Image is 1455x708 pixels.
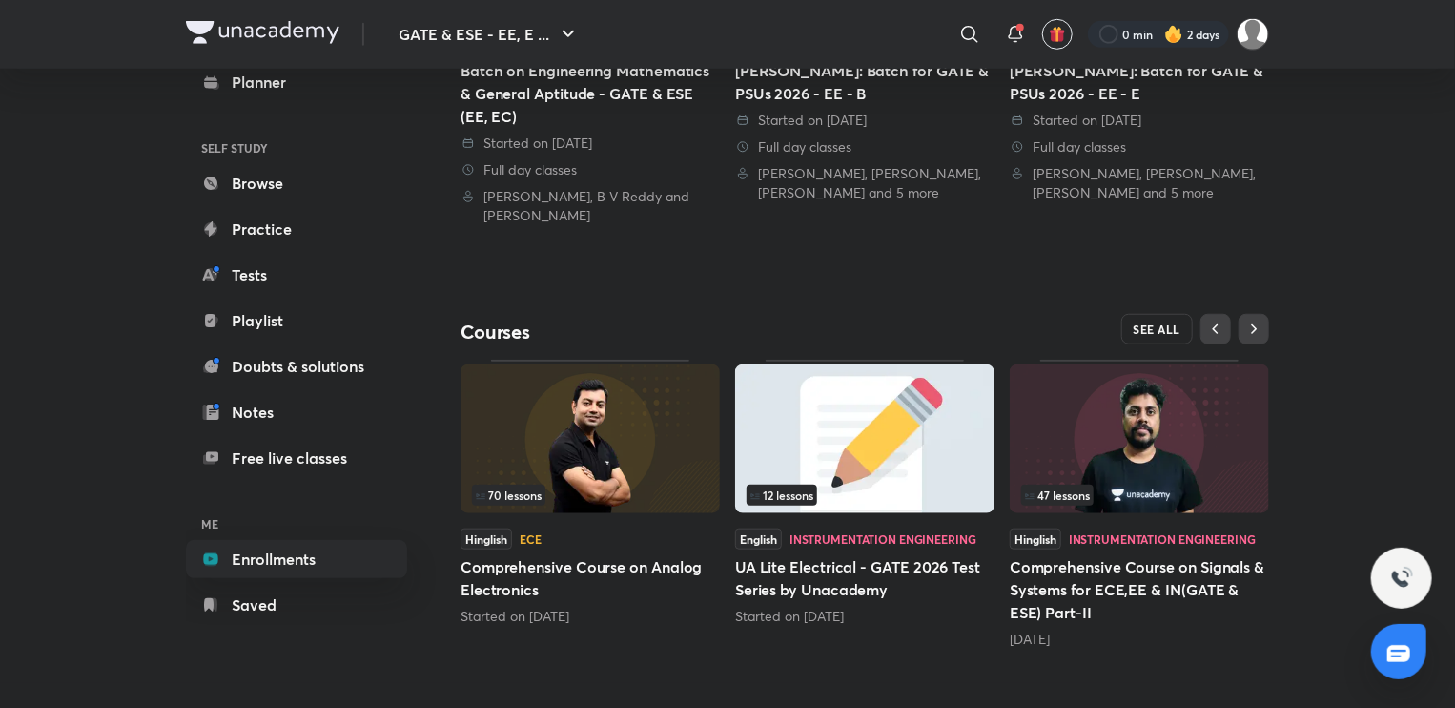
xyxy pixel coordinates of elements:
img: Ayush [1237,18,1269,51]
div: infocontainer [747,485,983,506]
h6: SELF STUDY [186,132,407,164]
h5: UA Lite Electrical - GATE 2026 Test Series by Unacademy [735,555,994,601]
div: UA Lite Electrical - GATE 2026 Test Series by Unacademy [735,360,994,625]
span: Hinglish [1010,529,1061,550]
div: Full day classes [1010,137,1269,156]
div: Manoj Singh Chauhan, Vishal Soni, Shishir Kumar Das and 5 more [1010,164,1269,202]
button: avatar [1042,19,1073,50]
div: Batch on Engineering Mathematics & General Aptitude - GATE & ESE (EE, EC) [461,59,720,128]
div: [PERSON_NAME]: Batch for GATE & PSUs 2026 - EE - E [1010,59,1269,105]
h5: Comprehensive Course on Signals & Systems for ECE,EE & IN(GATE & ESE) Part-II [1010,555,1269,624]
a: Notes [186,393,407,431]
a: Doubts & solutions [186,347,407,385]
div: infosection [1021,485,1258,506]
div: Started on 21 Jul 2024 [735,111,994,130]
img: avatar [1049,26,1066,43]
img: streak [1164,25,1183,44]
div: Started on Aug 26 [461,607,720,626]
a: Free live classes [186,439,407,477]
div: Started on 11 Oct 2024 [1010,111,1269,130]
div: infosection [472,485,708,506]
h5: Comprehensive Course on Analog Electronics [461,555,720,601]
a: Practice [186,210,407,248]
img: ttu [1390,567,1413,590]
div: infocontainer [1021,485,1258,506]
a: Saved [186,586,407,624]
div: [PERSON_NAME]: Batch for GATE & PSUs 2026 - EE - B [735,59,994,105]
div: left [747,485,983,506]
img: Thumbnail [735,364,994,513]
span: English [735,529,782,550]
div: 1 month ago [1010,630,1269,649]
a: Enrollments [186,540,407,578]
a: Planner [186,63,407,101]
div: infosection [747,485,983,506]
div: Instrumentation Engineering [1069,533,1256,545]
span: 12 lessons [750,489,813,501]
img: Company Logo [186,21,339,44]
div: left [1021,485,1258,506]
a: Playlist [186,302,407,340]
a: Company Logo [186,21,339,49]
div: Started on 19 Feb 2023 [461,134,720,153]
div: Full day classes [461,160,720,179]
div: Full day classes [735,137,994,156]
div: Comprehensive Course on Analog Electronics [461,360,720,625]
span: 47 lessons [1025,489,1090,501]
a: Browse [186,164,407,202]
div: Instrumentation Engineering [789,533,976,545]
span: 70 lessons [476,489,542,501]
div: Comprehensive Course on Signals & Systems for ECE,EE & IN(GATE & ESE) Part-II [1010,360,1269,648]
div: Started on Aug 13 [735,607,994,626]
div: Manoj Singh Chauhan, Vishal Soni, Shishir Kumar Das and 5 more [735,164,994,202]
button: SEE ALL [1121,314,1194,344]
div: Saurabh Thakur, B V Reddy and Mayank Sahu [461,187,720,225]
span: Hinglish [461,529,512,550]
div: left [472,485,708,506]
h6: ME [186,508,407,540]
a: Tests [186,256,407,294]
div: ECE [520,533,542,545]
img: Thumbnail [1010,364,1269,513]
span: SEE ALL [1134,323,1181,336]
h4: Courses [461,320,865,344]
div: infocontainer [472,485,708,506]
button: GATE & ESE - EE, E ... [387,15,591,53]
img: Thumbnail [461,364,720,513]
